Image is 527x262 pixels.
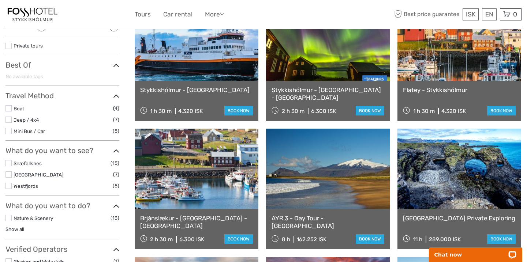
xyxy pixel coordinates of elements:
a: Boat [14,106,24,111]
a: Brjánslækur - [GEOGRAPHIC_DATA] - [GEOGRAPHIC_DATA] [140,214,253,229]
span: (5) [113,127,119,135]
span: 2 h 30 m [282,108,304,114]
span: No available tags [5,73,43,79]
a: book now [224,234,253,244]
span: 11 h [413,236,422,243]
div: 289.000 ISK [429,236,461,243]
a: Jeep / 4x4 [14,117,39,123]
a: Car rental [163,9,193,20]
a: book now [224,106,253,115]
a: book now [356,106,384,115]
a: Flatey - Stykkishólmur [403,86,516,94]
img: 1329-f06518fe-c600-4de4-b79f-6c2699532b88_logo_small.jpg [5,5,60,23]
a: book now [487,234,516,244]
span: ISK [466,11,475,18]
div: EN [482,8,497,20]
span: (7) [113,170,119,179]
span: 2 h 30 m [150,236,173,243]
span: 1 h 30 m [413,108,435,114]
a: Stykkishólmur - [GEOGRAPHIC_DATA] - [GEOGRAPHIC_DATA] [272,86,384,101]
div: 6.300 ISK [311,108,336,114]
span: 8 h [282,236,290,243]
a: AYR 3 - Day Tour - [GEOGRAPHIC_DATA] [272,214,384,229]
h3: Best Of [5,61,119,69]
span: 1 h 30 m [150,108,172,114]
a: Westfjords [14,183,38,189]
div: 6.300 ISK [179,236,204,243]
a: Show all [5,226,24,232]
a: Stykkishólmur - [GEOGRAPHIC_DATA] [140,86,253,94]
div: 162.252 ISK [297,236,326,243]
a: Private tours [14,43,43,49]
a: Snæfellsnes [14,160,42,166]
div: 4.320 ISK [178,108,203,114]
a: [GEOGRAPHIC_DATA] Private Exploring [403,214,516,222]
span: (15) [111,159,119,167]
span: 0 [512,11,518,18]
h3: What do you want to see? [5,146,119,155]
a: book now [487,106,516,115]
a: Tours [135,9,151,20]
a: Nature & Scenery [14,215,53,221]
h3: What do you want to do? [5,201,119,210]
h3: Travel Method [5,91,119,100]
h3: Verified Operators [5,245,119,254]
span: Best price guarantee [393,8,461,20]
div: 4.320 ISK [441,108,466,114]
span: (4) [113,104,119,113]
iframe: LiveChat chat widget [424,239,527,262]
span: (5) [113,182,119,190]
span: (13) [111,214,119,222]
a: More [205,9,224,20]
a: book now [356,234,384,244]
a: Mini Bus / Car [14,128,45,134]
span: (7) [113,115,119,124]
a: [GEOGRAPHIC_DATA] [14,172,63,178]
